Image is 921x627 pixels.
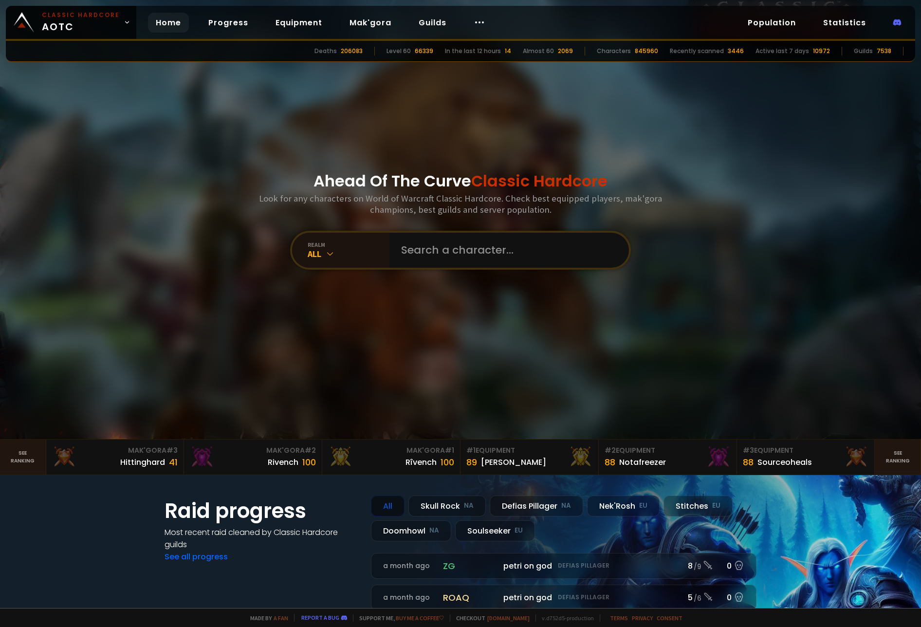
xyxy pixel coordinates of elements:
[505,47,511,55] div: 14
[301,614,339,621] a: Report a bug
[342,13,399,33] a: Mak'gora
[610,614,628,622] a: Terms
[429,526,439,535] small: NA
[184,440,322,475] a: Mak'Gora#2Rivench100
[605,445,616,455] span: # 2
[268,456,298,468] div: Rivench
[268,13,330,33] a: Equipment
[535,614,594,622] span: v. d752d5 - production
[42,11,120,19] small: Classic Hardcore
[322,440,460,475] a: Mak'Gora#1Rîvench100
[663,496,733,516] div: Stitches
[487,614,530,622] a: [DOMAIN_NAME]
[561,501,571,511] small: NA
[302,456,316,469] div: 100
[411,13,454,33] a: Guilds
[481,456,546,468] div: [PERSON_NAME]
[165,496,359,526] h1: Raid progress
[305,445,316,455] span: # 2
[737,440,875,475] a: #3Equipment88Sourceoheals
[605,456,615,469] div: 88
[740,13,804,33] a: Population
[854,47,873,55] div: Guilds
[445,445,454,455] span: # 1
[877,47,891,55] div: 7538
[712,501,720,511] small: EU
[515,526,523,535] small: EU
[308,241,389,248] div: realm
[371,496,405,516] div: All
[743,456,754,469] div: 88
[308,248,389,259] div: All
[445,47,501,55] div: In the last 12 hours
[597,47,631,55] div: Characters
[460,440,599,475] a: #1Equipment89[PERSON_NAME]
[605,445,731,456] div: Equipment
[728,47,744,55] div: 3446
[46,440,184,475] a: Mak'Gora#3Hittinghard41
[165,551,228,562] a: See all progress
[635,47,658,55] div: 845960
[396,614,444,622] a: Buy me a coffee
[875,440,921,475] a: Seeranking
[169,456,178,469] div: 41
[455,520,535,541] div: Soulseeker
[120,456,165,468] div: Hittinghard
[353,614,444,622] span: Support me,
[387,47,411,55] div: Level 60
[490,496,583,516] div: Defias Pillager
[755,47,809,55] div: Active last 7 days
[313,169,608,193] h1: Ahead Of The Curve
[450,614,530,622] span: Checkout
[466,445,592,456] div: Equipment
[405,456,437,468] div: Rîvench
[441,456,454,469] div: 100
[165,526,359,551] h4: Most recent raid cleaned by Classic Hardcore guilds
[190,445,316,456] div: Mak'Gora
[632,614,653,622] a: Privacy
[371,520,451,541] div: Doomhowl
[42,11,120,34] span: AOTC
[464,501,474,511] small: NA
[166,445,178,455] span: # 3
[599,440,737,475] a: #2Equipment88Notafreezer
[523,47,554,55] div: Almost 60
[639,501,647,511] small: EU
[415,47,433,55] div: 66339
[341,47,363,55] div: 206083
[757,456,812,468] div: Sourceoheals
[743,445,754,455] span: # 3
[587,496,660,516] div: Nek'Rosh
[670,47,724,55] div: Recently scanned
[244,614,288,622] span: Made by
[314,47,337,55] div: Deaths
[558,47,573,55] div: 2069
[743,445,869,456] div: Equipment
[471,170,608,192] span: Classic Hardcore
[408,496,486,516] div: Skull Rock
[371,585,756,610] a: a month agoroaqpetri on godDefias Pillager5 /60
[371,553,756,579] a: a month agozgpetri on godDefias Pillager8 /90
[148,13,189,33] a: Home
[813,47,830,55] div: 10972
[619,456,666,468] div: Notafreezer
[657,614,682,622] a: Consent
[328,445,454,456] div: Mak'Gora
[52,445,178,456] div: Mak'Gora
[395,233,617,268] input: Search a character...
[466,445,476,455] span: # 1
[815,13,874,33] a: Statistics
[201,13,256,33] a: Progress
[255,193,666,215] h3: Look for any characters on World of Warcraft Classic Hardcore. Check best equipped players, mak'g...
[466,456,477,469] div: 89
[6,6,136,39] a: Classic HardcoreAOTC
[274,614,288,622] a: a fan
